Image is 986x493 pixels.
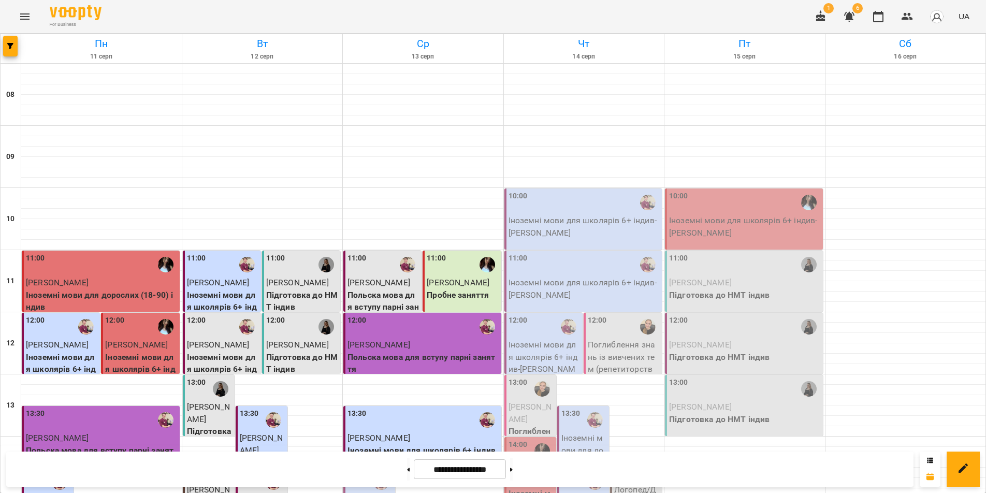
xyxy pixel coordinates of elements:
[509,191,528,202] label: 10:00
[669,413,821,426] p: Підготовка до НМТ індив
[509,339,581,387] p: Іноземні мови для школярів 6+ індив - [PERSON_NAME]
[669,214,821,239] p: Іноземні мови для школярів 6+ індив - [PERSON_NAME]
[240,433,283,455] span: [PERSON_NAME]
[266,412,281,428] img: Бойко Дмитро Вікторович
[666,52,823,62] h6: 15 серп
[266,289,338,313] p: Підготовка до НМТ індив
[26,278,89,287] span: [PERSON_NAME]
[669,289,821,301] p: Підготовка до НМТ індив
[587,412,603,428] img: Бойко Дмитро Вікторович
[640,319,656,335] img: Касянчук Софія Сергіївна
[266,278,329,287] span: [PERSON_NAME]
[347,444,499,457] p: Іноземні мови для школярів 6+ індив
[930,9,944,24] img: avatar_s.png
[187,402,230,424] span: [PERSON_NAME]
[509,214,660,239] p: Іноземні мови для школярів 6+ індив - [PERSON_NAME]
[666,36,823,52] h6: Пт
[105,315,124,326] label: 12:00
[801,257,817,272] img: Дибко Діана Ігорівна
[954,7,974,26] button: UA
[50,21,102,28] span: For Business
[801,319,817,335] img: Дибко Діана Ігорівна
[669,377,688,388] label: 13:00
[6,400,15,411] h6: 13
[480,319,495,335] div: Бойко Дмитро Вікторович
[158,412,173,428] img: Бойко Дмитро Вікторович
[266,315,285,326] label: 12:00
[669,340,732,350] span: [PERSON_NAME]
[26,340,89,350] span: [PERSON_NAME]
[427,289,499,301] p: Пробне заняття
[344,52,502,62] h6: 13 серп
[26,351,98,388] p: Іноземні мови для школярів 6+ індив
[184,52,341,62] h6: 12 серп
[318,257,334,272] div: Дибко Діана Ігорівна
[6,338,15,349] h6: 12
[347,433,410,443] span: [PERSON_NAME]
[827,36,984,52] h6: Сб
[266,340,329,350] span: [PERSON_NAME]
[26,289,178,313] p: Іноземні мови для дорослих (18-90) індив
[801,195,817,210] div: Василевська Анастасія Михайлівна
[534,443,550,459] img: Василевська Анастасія Михайлівна
[669,278,732,287] span: [PERSON_NAME]
[26,433,89,443] span: [PERSON_NAME]
[347,253,367,264] label: 11:00
[509,439,528,451] label: 14:00
[239,257,255,272] img: Бойко Дмитро Вікторович
[344,36,502,52] h6: Ср
[187,340,250,350] span: [PERSON_NAME]
[26,253,45,264] label: 11:00
[534,381,550,397] img: Касянчук Софія Сергіївна
[105,340,168,350] span: [PERSON_NAME]
[158,319,173,335] div: Василевська Анастасія Михайлівна
[6,151,15,163] h6: 09
[23,36,180,52] h6: Пн
[266,253,285,264] label: 11:00
[347,351,499,375] p: Польска мова для вступу парні заняття
[505,52,663,62] h6: 14 серп
[509,402,552,424] span: [PERSON_NAME]
[187,289,259,326] p: Іноземні мови для школярів 6+ індив
[823,3,834,13] span: 1
[318,319,334,335] img: Дибко Діана Ігорівна
[509,277,660,301] p: Іноземні мови для школярів 6+ індив - [PERSON_NAME]
[240,408,259,419] label: 13:30
[669,191,688,202] label: 10:00
[347,315,367,326] label: 12:00
[187,315,206,326] label: 12:00
[187,278,250,287] span: [PERSON_NAME]
[187,425,233,462] p: Підготовка до НМТ індив
[852,3,863,13] span: 6
[801,381,817,397] img: Дибко Діана Ігорівна
[669,315,688,326] label: 12:00
[561,319,576,335] img: Бойко Дмитро Вікторович
[588,339,660,400] p: Поглиблення знань із вивчених тем (репетиторство) індив - [PERSON_NAME]
[561,408,581,419] label: 13:30
[50,5,102,20] img: Voopty Logo
[427,253,446,264] label: 11:00
[105,351,177,388] p: Іноземні мови для школярів 6+ індив
[640,257,656,272] img: Бойко Дмитро Вікторович
[827,52,984,62] h6: 16 серп
[400,257,415,272] img: Бойко Дмитро Вікторович
[505,36,663,52] h6: Чт
[158,257,173,272] img: Василевська Анастасія Михайлівна
[347,289,419,326] p: Польска мова для вступу парні заняття
[480,412,495,428] div: Бойко Дмитро Вікторович
[78,319,94,335] div: Бойко Дмитро Вікторович
[26,315,45,326] label: 12:00
[26,444,178,469] p: Польска мова для вступу парні заняття
[239,319,255,335] img: Бойко Дмитро Вікторович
